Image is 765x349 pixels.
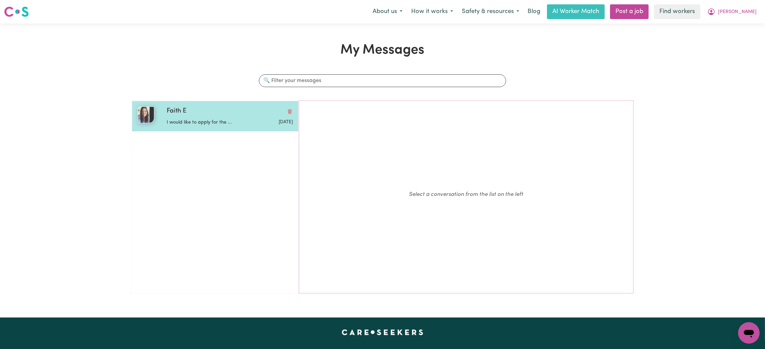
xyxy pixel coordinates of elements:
[138,107,154,123] img: Faith E
[409,192,523,197] em: Select a conversation from the list on the left
[610,4,649,19] a: Post a job
[718,8,757,16] span: [PERSON_NAME]
[457,5,524,19] button: Safety & resources
[167,119,251,126] p: I would like to apply for the ...
[4,6,29,18] img: Careseekers logo
[259,74,506,87] input: 🔍 Filter your messages
[4,4,29,19] a: Careseekers logo
[524,4,544,19] a: Blog
[279,120,293,124] span: Message sent on August 1, 2025
[703,5,761,19] button: My Account
[738,322,760,344] iframe: Button to launch messaging window, conversation in progress
[654,4,700,19] a: Find workers
[131,42,634,58] h1: My Messages
[167,107,186,116] span: Faith E
[407,5,457,19] button: How it works
[132,101,298,132] button: Faith EFaith EDelete conversationI would like to apply for the ...Message sent on August 1, 2025
[547,4,605,19] a: AI Worker Match
[368,5,407,19] button: About us
[342,330,423,335] a: Careseekers home page
[287,107,293,116] button: Delete conversation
